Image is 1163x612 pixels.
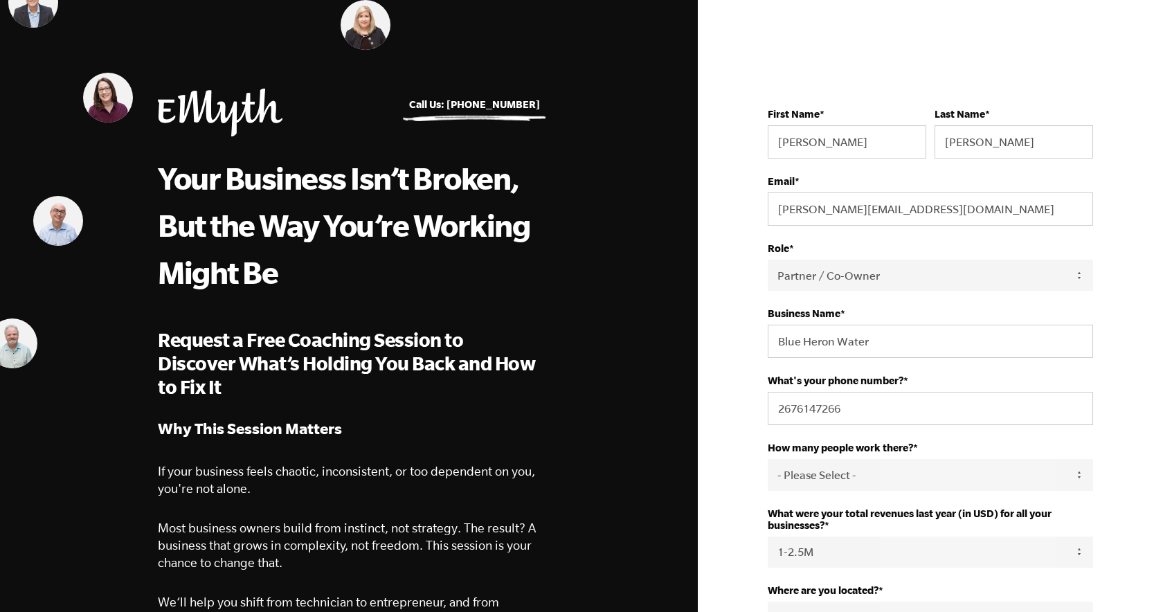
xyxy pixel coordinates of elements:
[768,175,795,187] strong: Email
[768,507,1052,531] strong: What were your total revenues last year (in USD) for all your businesses?
[768,108,820,120] strong: First Name
[935,108,985,120] strong: Last Name
[768,375,903,386] strong: What's your phone number?
[768,442,913,453] strong: How many people work there?
[158,89,282,136] img: EMyth
[33,196,83,246] img: Shachar Perlman, EMyth Business Coach
[1094,546,1163,612] iframe: Chat Widget
[83,73,133,123] img: Melinda Lawson, EMyth Business Coach
[158,420,342,437] strong: Why This Session Matters
[768,584,878,596] strong: Where are you located?
[158,329,535,397] span: Request a Free Coaching Session to Discover What’s Holding You Back and How to Fix It
[409,98,540,110] a: Call Us: [PHONE_NUMBER]
[158,464,535,496] span: If your business feels chaotic, inconsistent, or too dependent on you, you're not alone.
[768,242,789,254] strong: Role
[768,307,840,319] strong: Business Name
[158,521,536,570] span: Most business owners build from instinct, not strategy. The result? A business that grows in comp...
[158,161,530,289] span: Your Business Isn’t Broken, But the Way You’re Working Might Be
